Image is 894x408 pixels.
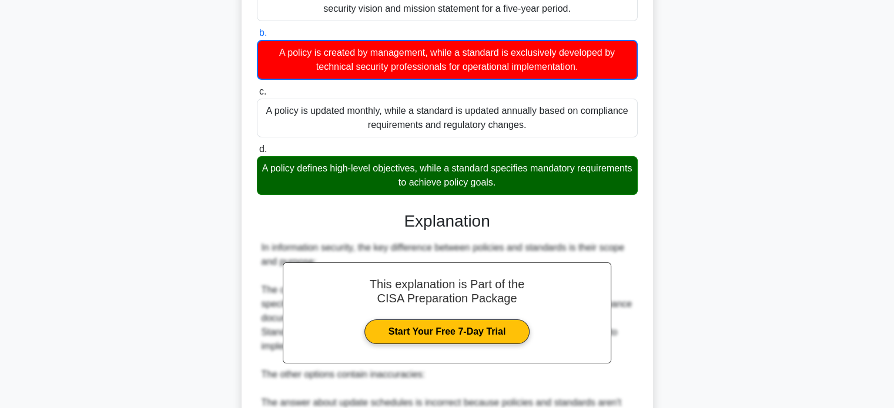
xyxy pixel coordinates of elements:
[259,86,266,96] span: c.
[259,28,267,38] span: b.
[257,40,638,80] div: A policy is created by management, while a standard is exclusively developed by technical securit...
[264,211,631,231] h3: Explanation
[257,99,638,137] div: A policy is updated monthly, while a standard is updated annually based on compliance requirement...
[259,144,267,154] span: d.
[364,319,530,344] a: Start Your Free 7-Day Trial
[257,156,638,195] div: A policy defines high-level objectives, while a standard specifies mandatory requirements to achi...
